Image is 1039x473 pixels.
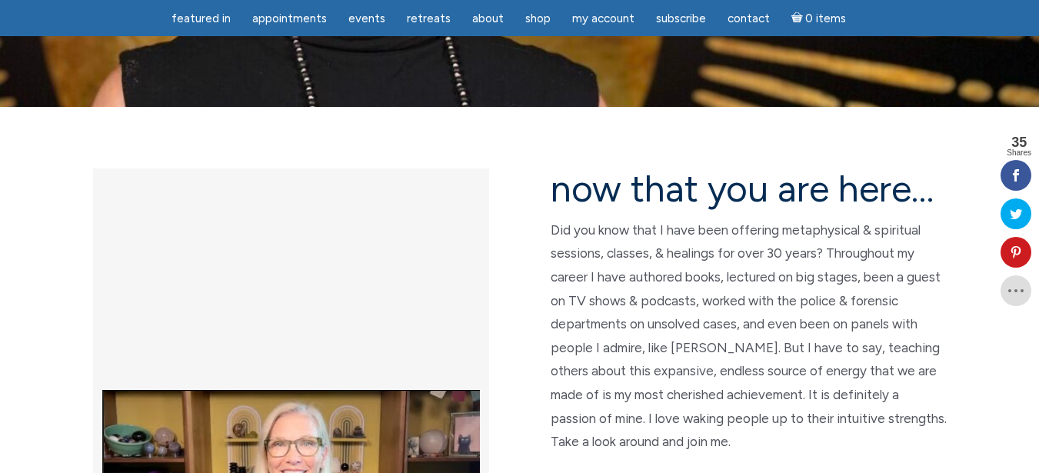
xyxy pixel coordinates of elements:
[728,12,770,25] span: Contact
[398,4,460,34] a: Retreats
[563,4,644,34] a: My Account
[791,12,806,25] i: Cart
[162,4,240,34] a: featured in
[252,12,327,25] span: Appointments
[463,4,513,34] a: About
[407,12,451,25] span: Retreats
[516,4,560,34] a: Shop
[551,218,947,454] p: Did you know that I have been offering metaphysical & spiritual sessions, classes, & healings for...
[551,168,947,209] h2: now that you are here…
[718,4,779,34] a: Contact
[339,4,395,34] a: Events
[348,12,385,25] span: Events
[572,12,634,25] span: My Account
[243,4,336,34] a: Appointments
[1007,149,1031,157] span: Shares
[656,12,706,25] span: Subscribe
[525,12,551,25] span: Shop
[1007,135,1031,149] span: 35
[805,13,846,25] span: 0 items
[782,2,856,34] a: Cart0 items
[172,12,231,25] span: featured in
[647,4,715,34] a: Subscribe
[472,12,504,25] span: About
